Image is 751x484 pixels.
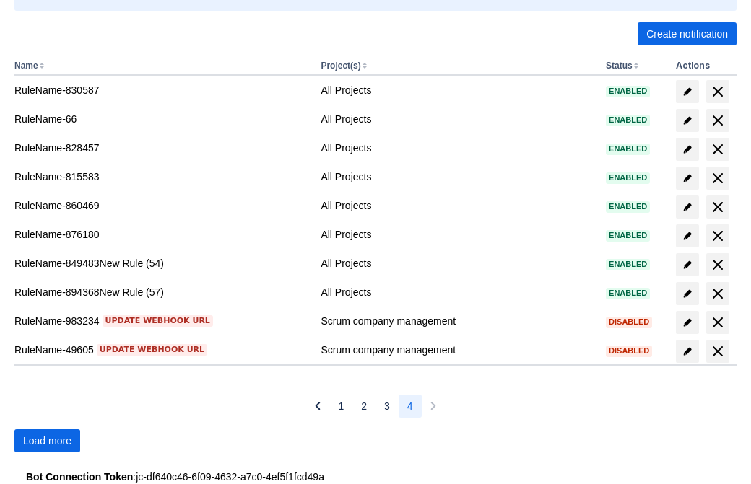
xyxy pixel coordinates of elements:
[709,285,726,302] span: delete
[321,285,594,299] div: All Projects
[606,260,650,268] span: Enabled
[100,344,204,356] span: Update webhook URL
[682,172,693,184] span: edit
[321,61,360,71] button: Project(s)
[399,395,422,418] button: Page 4
[14,198,309,213] div: RuleName-860469
[375,395,399,418] button: Page 3
[321,112,594,126] div: All Projects
[709,343,726,360] span: delete
[384,395,390,418] span: 3
[638,22,737,45] button: Create notification
[682,201,693,213] span: edit
[682,346,693,357] span: edit
[361,395,367,418] span: 2
[338,395,344,418] span: 1
[407,395,413,418] span: 4
[709,198,726,216] span: delete
[14,256,309,270] div: RuleName-849483New Rule (54)
[709,112,726,129] span: delete
[709,83,726,100] span: delete
[14,112,309,126] div: RuleName-66
[682,259,693,270] span: edit
[23,429,71,452] span: Load more
[14,170,309,184] div: RuleName-815583
[670,57,737,76] th: Actions
[606,87,650,95] span: Enabled
[14,227,309,242] div: RuleName-876180
[321,314,594,328] div: Scrum company management
[26,470,725,484] div: : jc-df640c46-6f09-4632-a7c0-4ef5f1fcd49a
[14,429,80,452] button: Load more
[14,314,309,328] div: RuleName-983234
[306,395,329,418] button: Previous
[606,116,650,124] span: Enabled
[709,170,726,187] span: delete
[321,170,594,184] div: All Projects
[646,22,728,45] span: Create notification
[682,288,693,299] span: edit
[682,86,693,97] span: edit
[709,227,726,245] span: delete
[306,395,444,418] nav: Pagination
[321,198,594,213] div: All Projects
[321,83,594,97] div: All Projects
[606,289,650,297] span: Enabled
[14,61,38,71] button: Name
[422,395,445,418] button: Next
[329,395,352,418] button: Page 1
[682,230,693,242] span: edit
[321,256,594,270] div: All Projects
[352,395,375,418] button: Page 2
[14,285,309,299] div: RuleName-894368New Rule (57)
[321,343,594,357] div: Scrum company management
[321,141,594,155] div: All Projects
[709,314,726,331] span: delete
[14,141,309,155] div: RuleName-828457
[682,115,693,126] span: edit
[14,83,309,97] div: RuleName-830587
[709,141,726,158] span: delete
[606,203,650,211] span: Enabled
[321,227,594,242] div: All Projects
[606,145,650,153] span: Enabled
[709,256,726,273] span: delete
[14,343,309,357] div: RuleName-49605
[606,318,652,326] span: Disabled
[682,144,693,155] span: edit
[105,315,210,327] span: Update webhook URL
[606,174,650,182] span: Enabled
[26,471,133,483] strong: Bot Connection Token
[606,61,633,71] button: Status
[682,317,693,328] span: edit
[606,347,652,355] span: Disabled
[606,232,650,239] span: Enabled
